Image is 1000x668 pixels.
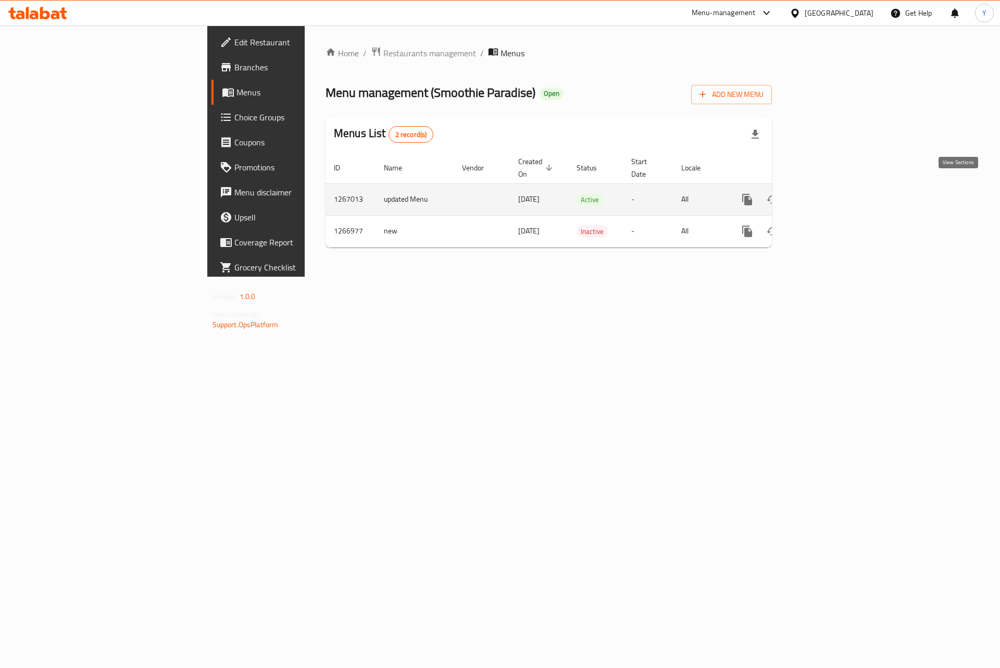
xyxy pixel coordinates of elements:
[234,111,366,123] span: Choice Groups
[371,46,476,60] a: Restaurants management
[673,183,727,215] td: All
[211,80,374,105] a: Menus
[211,155,374,180] a: Promotions
[631,155,660,180] span: Start Date
[376,183,454,215] td: updated Menu
[735,187,760,212] button: more
[699,88,764,101] span: Add New Menu
[326,152,843,248] table: enhanced table
[211,105,374,130] a: Choice Groups
[462,162,497,174] span: Vendor
[480,47,484,59] li: /
[211,130,374,155] a: Coupons
[577,193,603,206] div: Active
[743,122,768,147] div: Export file
[211,255,374,280] a: Grocery Checklist
[691,85,772,104] button: Add New Menu
[727,152,843,184] th: Actions
[211,205,374,230] a: Upsell
[577,225,608,238] div: Inactive
[577,194,603,206] span: Active
[623,215,673,247] td: -
[383,47,476,59] span: Restaurants management
[501,47,524,59] span: Menus
[326,81,535,104] span: Menu management ( Smoothie Paradise )
[760,219,785,244] button: Change Status
[518,224,540,238] span: [DATE]
[211,55,374,80] a: Branches
[213,318,279,331] a: Support.OpsPlatform
[623,183,673,215] td: -
[577,226,608,238] span: Inactive
[326,46,772,60] nav: breadcrumb
[211,180,374,205] a: Menu disclaimer
[805,7,873,19] div: [GEOGRAPHIC_DATA]
[234,211,366,224] span: Upsell
[240,290,256,303] span: 1.0.0
[376,215,454,247] td: new
[673,215,727,247] td: All
[518,155,556,180] span: Created On
[213,307,260,321] span: Get support on:
[334,162,354,174] span: ID
[213,290,238,303] span: Version:
[760,187,785,212] button: Change Status
[234,161,366,174] span: Promotions
[577,162,610,174] span: Status
[389,126,434,143] div: Total records count
[211,30,374,55] a: Edit Restaurant
[334,126,433,143] h2: Menus List
[234,236,366,249] span: Coverage Report
[234,136,366,149] span: Coupons
[234,186,366,199] span: Menu disclaimer
[234,261,366,274] span: Grocery Checklist
[540,88,564,100] div: Open
[518,192,540,206] span: [DATE]
[384,162,416,174] span: Name
[234,61,366,73] span: Branches
[681,162,714,174] span: Locale
[389,130,433,140] span: 2 record(s)
[735,219,760,244] button: more
[540,89,564,98] span: Open
[692,7,756,19] div: Menu-management
[236,86,366,98] span: Menus
[211,230,374,255] a: Coverage Report
[234,36,366,48] span: Edit Restaurant
[982,7,986,19] span: Y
